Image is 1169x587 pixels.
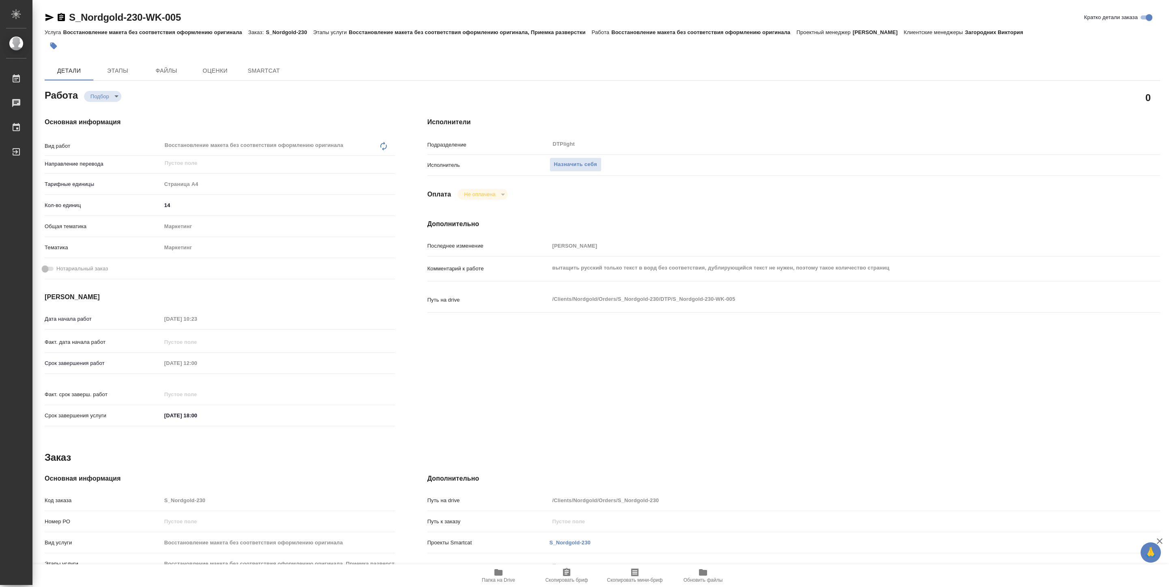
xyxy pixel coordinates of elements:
div: Страница А4 [162,177,395,191]
textarea: вытащить русский только текст в ворд без соответствия, дублирующийся текст не нужен, поэтому тако... [550,261,1099,275]
span: Папка на Drive [482,577,515,583]
p: Путь на drive [427,296,550,304]
input: Пустое поле [162,388,233,400]
p: Исполнитель [427,161,550,169]
input: Пустое поле [550,494,1099,506]
input: Пустое поле [162,537,395,548]
button: Подбор [88,93,112,100]
p: Путь к заказу [427,518,550,526]
p: Проекты Smartcat [427,539,550,547]
input: Пустое поле [164,158,376,168]
span: Этапы [98,66,137,76]
p: Транслитерация названий [427,563,550,571]
h4: Основная информация [45,474,395,483]
button: 🙏 [1141,542,1161,563]
button: Назначить себя [550,158,602,172]
a: S_Nordgold-230 [550,540,591,546]
p: Факт. срок заверш. работ [45,391,162,399]
p: Дата начала работ [45,315,162,323]
input: ✎ Введи что-нибудь [162,410,233,421]
a: S_Nordgold-230-WK-005 [69,12,181,23]
p: Работа [592,29,612,35]
p: Этапы услуги [313,29,349,35]
input: Пустое поле [162,336,233,348]
p: Клиентские менеджеры [904,29,965,35]
h4: Основная информация [45,117,395,127]
button: Папка на Drive [464,564,533,587]
input: ✎ Введи что-нибудь [162,199,395,211]
button: Скопировать ссылку [56,13,66,22]
span: 🙏 [1144,544,1158,561]
h4: Исполнители [427,117,1160,127]
p: Кол-во единиц [45,201,162,209]
button: Скопировать бриф [533,564,601,587]
span: Назначить себя [554,160,597,169]
h4: Оплата [427,190,451,199]
p: Подразделение [427,141,550,149]
h4: Дополнительно [427,474,1160,483]
button: Добавить тэг [45,37,63,55]
p: Направление перевода [45,160,162,168]
p: Путь на drive [427,496,550,505]
span: Оценки [196,66,235,76]
p: Услуга [45,29,63,35]
p: Срок завершения услуги [45,412,162,420]
p: Тарифные единицы [45,180,162,188]
span: Кратко детали заказа [1084,13,1138,22]
input: Пустое поле [162,313,233,325]
p: Заказ: [248,29,265,35]
div: Подбор [457,189,507,200]
h4: Дополнительно [427,219,1160,229]
h2: Работа [45,87,78,102]
input: Пустое поле [162,558,395,570]
p: Общая тематика [45,222,162,231]
p: Проектный менеджер [796,29,852,35]
span: SmartCat [244,66,283,76]
h4: [PERSON_NAME] [45,292,395,302]
p: Восстановление макета без соответствия оформлению оригинала [63,29,248,35]
span: Скопировать бриф [545,577,588,583]
span: Детали [50,66,88,76]
p: Факт. дата начала работ [45,338,162,346]
p: [PERSON_NAME] [853,29,904,35]
span: Скопировать мини-бриф [607,577,662,583]
span: Обновить файлы [684,577,723,583]
h2: Заказ [45,451,71,464]
p: Восстановление макета без соответствия оформлению оригинала, Приемка разверстки [349,29,591,35]
div: Маркетинг [162,220,395,233]
span: Файлы [147,66,186,76]
input: Пустое поле [550,516,1099,527]
p: S_Nordgold-230 [266,29,313,35]
input: Пустое поле [550,240,1099,252]
input: Пустое поле [162,357,233,369]
p: Вид работ [45,142,162,150]
p: Восстановление макета без соответствия оформлению оригинала [611,29,796,35]
button: Скопировать ссылку для ЯМессенджера [45,13,54,22]
p: Вид услуги [45,539,162,547]
input: Пустое поле [162,516,395,527]
p: Загородних Виктория [965,29,1029,35]
div: Подбор [84,91,121,102]
button: Скопировать мини-бриф [601,564,669,587]
button: Не оплачена [462,191,498,198]
span: Нотариальный заказ [56,265,108,273]
p: Код заказа [45,496,162,505]
div: Маркетинг [162,241,395,255]
textarea: /Clients/Nordgold/Orders/S_Nordgold-230/DTP/S_Nordgold-230-WK-005 [550,292,1099,306]
input: Пустое поле [162,494,395,506]
p: Последнее изменение [427,242,550,250]
p: Тематика [45,244,162,252]
p: Срок завершения работ [45,359,162,367]
p: Номер РО [45,518,162,526]
p: Этапы услуги [45,560,162,568]
button: Обновить файлы [669,564,737,587]
h2: 0 [1145,91,1151,104]
p: Комментарий к работе [427,265,550,273]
